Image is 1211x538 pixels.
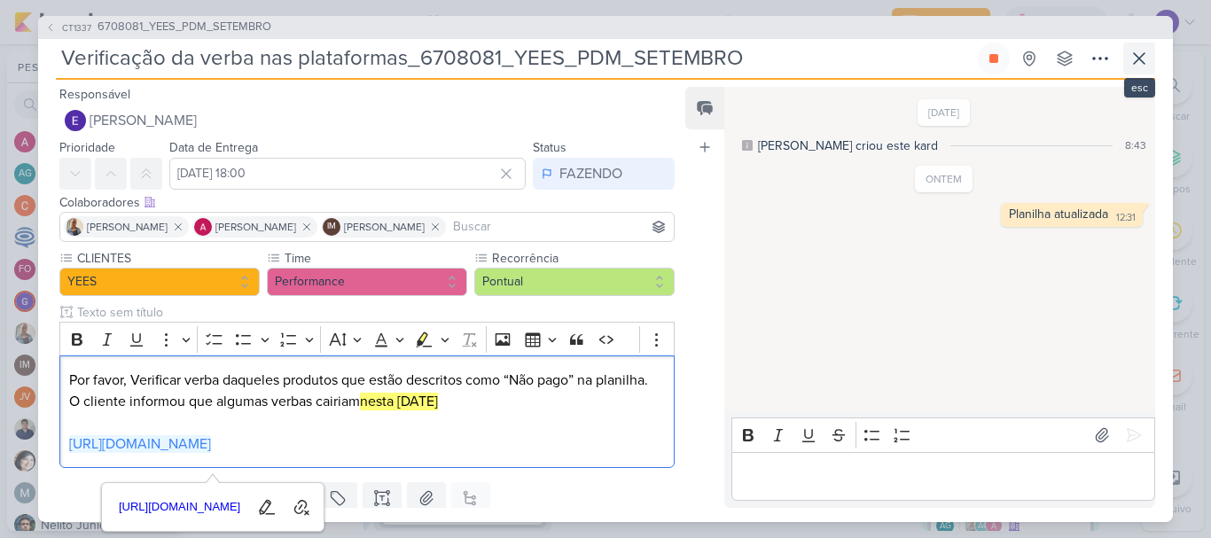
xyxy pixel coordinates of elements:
span: [PERSON_NAME] [215,219,296,235]
input: Buscar [449,216,670,238]
button: YEES [59,268,260,296]
label: Data de Entrega [169,140,258,155]
div: Editor toolbar [59,322,675,356]
div: 12:31 [1116,211,1136,225]
input: Select a date [169,158,526,190]
div: esc [1124,78,1155,97]
img: Alessandra Gomes [194,218,212,236]
div: Editor toolbar [731,417,1155,452]
div: Colaboradores [59,193,675,212]
button: [PERSON_NAME] [59,105,675,136]
div: 8:43 [1125,137,1146,153]
div: Editor editing area: main [731,452,1155,501]
img: Iara Santos [66,218,83,236]
div: Planilha atualizada [1009,207,1108,222]
div: [PERSON_NAME] criou este kard [758,136,938,155]
div: Isabella Machado Guimarães [323,218,340,236]
label: Time [283,249,467,268]
a: [URL][DOMAIN_NAME] [69,435,211,453]
button: FAZENDO [533,158,675,190]
img: Eduardo Quaresma [65,110,86,131]
label: Status [533,140,566,155]
div: Parar relógio [987,51,1001,66]
span: [PERSON_NAME] [87,219,168,235]
label: Responsável [59,87,130,102]
p: Por favor, Verificar verba daqueles produtos que estão descritos como “Não pago” na planilha. O c... [69,370,665,412]
p: IM [327,222,336,231]
div: FAZENDO [559,163,622,184]
button: Performance [267,268,467,296]
span: [PERSON_NAME] [90,110,197,131]
span: [PERSON_NAME] [344,219,425,235]
button: Pontual [474,268,675,296]
input: Kard Sem Título [56,43,974,74]
mark: nesta [DATE] [360,393,438,410]
span: [URL][DOMAIN_NAME] [113,496,246,518]
input: Texto sem título [74,303,675,322]
label: Prioridade [59,140,115,155]
label: Recorrência [490,249,675,268]
div: Editor editing area: main [59,355,675,468]
label: CLIENTES [75,249,260,268]
a: [URL][DOMAIN_NAME] [113,494,247,521]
